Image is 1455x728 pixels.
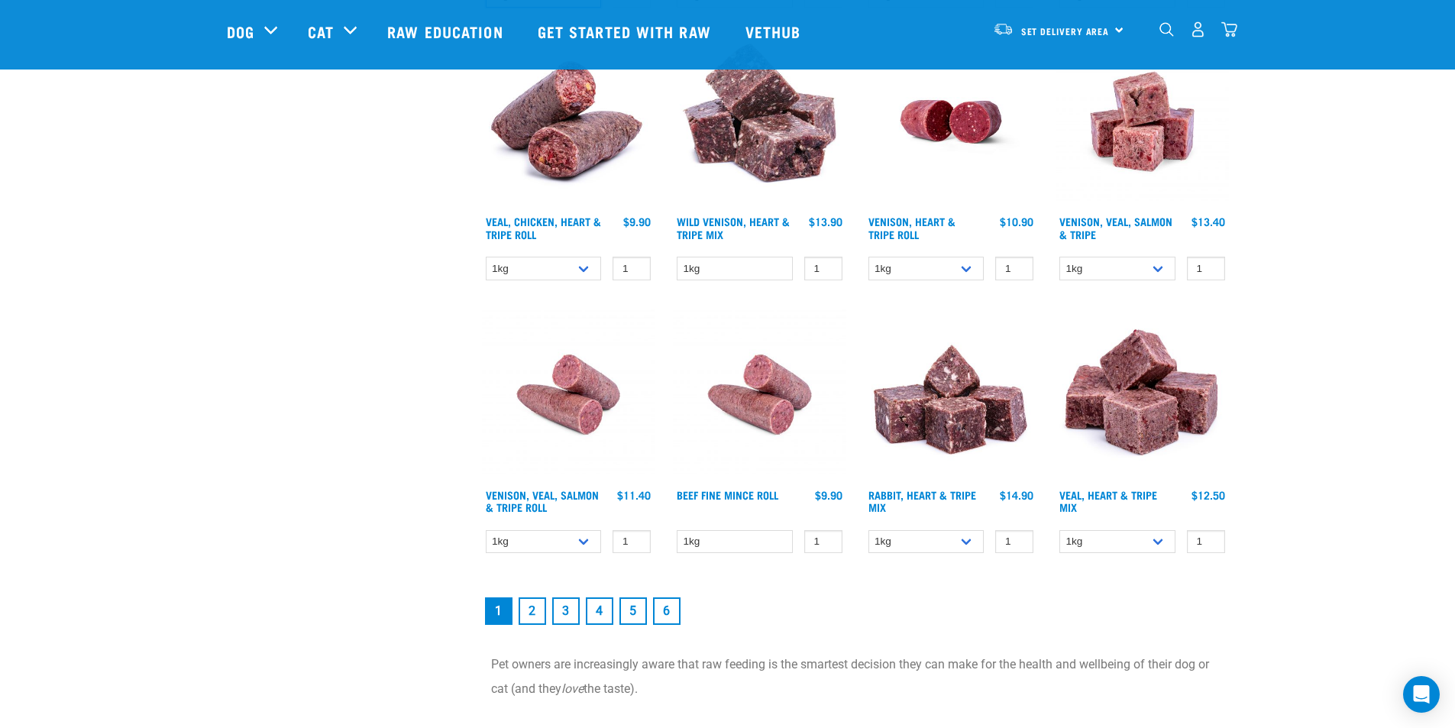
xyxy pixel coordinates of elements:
div: $9.90 [623,215,651,228]
input: 1 [1187,257,1225,280]
input: 1 [995,257,1033,280]
a: Goto page 3 [552,597,580,625]
a: Cat [308,20,334,43]
img: van-moving.png [993,22,1014,36]
a: Goto page 4 [586,597,613,625]
a: Venison, Veal, Salmon & Tripe [1059,218,1172,236]
div: $9.90 [815,489,842,501]
span: Set Delivery Area [1021,28,1110,34]
a: Page 1 [485,597,512,625]
a: Veal, Heart & Tripe Mix [1059,492,1157,510]
nav: pagination [482,594,1229,628]
img: 1171 Venison Heart Tripe Mix 01 [673,35,846,209]
a: Raw Education [372,1,522,62]
a: Beef Fine Mince Roll [677,492,778,497]
div: $13.90 [809,215,842,228]
div: $10.90 [1000,215,1033,228]
div: Open Intercom Messenger [1403,676,1440,713]
a: Venison, Heart & Tripe Roll [868,218,955,236]
a: Get started with Raw [522,1,730,62]
a: Goto page 5 [619,597,647,625]
em: love [561,681,584,696]
img: home-icon@2x.png [1221,21,1237,37]
img: Raw Essentials Venison Heart & Tripe Hypoallergenic Raw Pet Food Bulk Roll Unwrapped [865,35,1038,209]
img: user.png [1190,21,1206,37]
div: $12.50 [1191,489,1225,501]
img: 1175 Rabbit Heart Tripe Mix 01 [865,308,1038,481]
img: Cubes [1056,308,1229,481]
img: home-icon-1@2x.png [1159,22,1174,37]
a: Rabbit, Heart & Tripe Mix [868,492,976,510]
div: $13.40 [1191,215,1225,228]
img: Venison Veal Salmon Tripe 1651 [482,308,655,481]
div: $14.90 [1000,489,1033,501]
input: 1 [613,257,651,280]
input: 1 [1187,530,1225,554]
a: Veal, Chicken, Heart & Tripe Roll [486,218,601,236]
input: 1 [804,257,842,280]
img: Venison Veal Salmon Tripe 1651 [673,308,846,481]
a: Wild Venison, Heart & Tripe Mix [677,218,790,236]
a: Dog [227,20,254,43]
a: Vethub [730,1,820,62]
div: $11.40 [617,489,651,501]
input: 1 [995,530,1033,554]
input: 1 [613,530,651,554]
a: Goto page 6 [653,597,681,625]
a: Goto page 2 [519,597,546,625]
p: Pet owners are increasingly aware that raw feeding is the smartest decision they can make for the... [491,652,1220,701]
img: Venison Veal Salmon Tripe 1621 [1056,35,1229,209]
img: 1263 Chicken Organ Roll 02 [482,35,655,209]
a: Venison, Veal, Salmon & Tripe Roll [486,492,599,510]
input: 1 [804,530,842,554]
